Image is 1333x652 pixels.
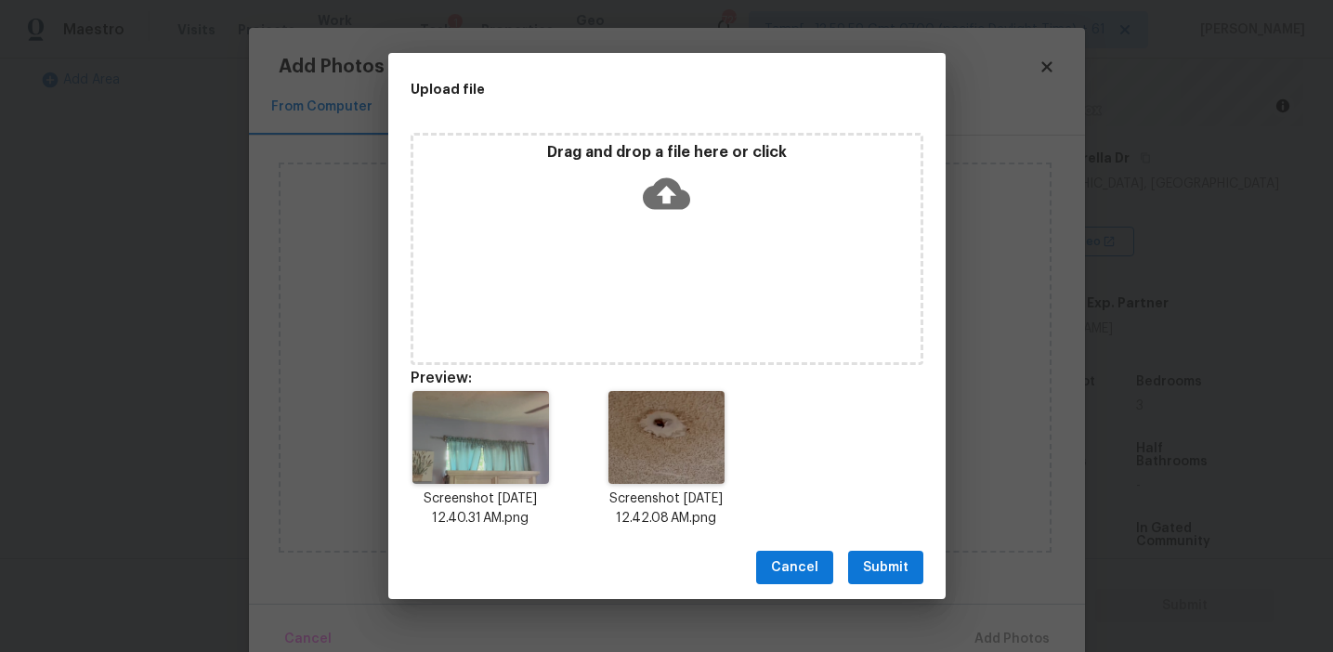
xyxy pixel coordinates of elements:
[608,391,725,484] img: cORrpkvgKQAAAAASUVORK5CYII=
[411,79,840,99] h2: Upload file
[756,551,833,585] button: Cancel
[413,143,921,163] p: Drag and drop a file here or click
[771,556,818,580] span: Cancel
[848,551,923,585] button: Submit
[595,489,737,528] p: Screenshot [DATE] 12.42.08 AM.png
[411,489,552,528] p: Screenshot [DATE] 12.40.31 AM.png
[863,556,908,580] span: Submit
[412,391,549,484] img: D+5hfW0KsQloAAAAAElFTkSuQmCC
